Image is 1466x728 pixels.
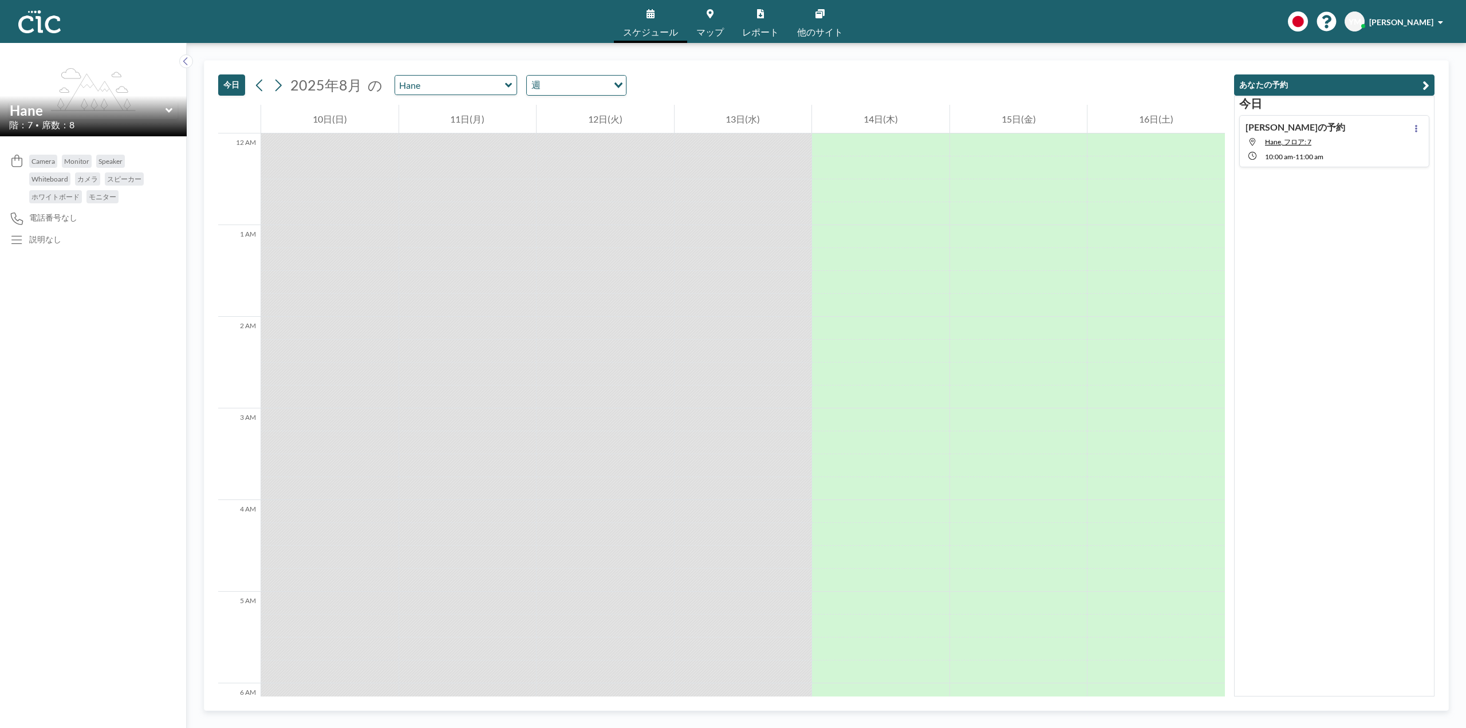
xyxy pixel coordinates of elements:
span: Hane, フロア: 7 [1265,137,1311,146]
span: - [1293,152,1295,161]
div: Search for option [527,76,626,95]
div: 11日(月) [399,105,537,133]
div: 16日(土) [1087,105,1225,133]
span: 2025年8月 [290,76,362,93]
h3: 今日 [1239,96,1429,111]
div: 12日(火) [537,105,674,133]
span: Camera [31,157,55,166]
div: 12 AM [218,133,261,225]
span: カメラ [77,175,98,183]
div: 2 AM [218,317,261,408]
div: 3 AM [218,408,261,500]
img: organization-logo [18,10,61,33]
div: 13日(水) [675,105,812,133]
div: 1 AM [218,225,261,317]
span: の [368,76,383,94]
span: ホワイトボード [31,192,80,201]
span: マップ [696,27,724,37]
span: Whiteboard [31,175,68,183]
span: モニター [89,192,116,201]
div: 説明なし [29,234,61,245]
div: 15日(金) [950,105,1087,133]
span: 週 [529,78,543,93]
span: • [36,121,39,129]
span: レポート [742,27,779,37]
button: 今日 [218,74,245,96]
input: Hane [10,102,165,119]
h4: [PERSON_NAME]の予約 [1246,121,1345,133]
input: Search for option [544,78,607,93]
span: Speaker [98,157,123,166]
span: 電話番号なし [29,213,77,223]
span: Monitor [64,157,89,166]
button: あなたの予約 [1234,74,1435,96]
div: 14日(木) [812,105,949,133]
div: 10日(日) [261,105,399,133]
span: 他のサイト [797,27,843,37]
span: [PERSON_NAME] [1369,17,1433,27]
span: 階：7 [9,119,33,131]
span: YM [1349,17,1361,27]
span: スピーカー [107,175,141,183]
span: 10:00 AM [1265,152,1293,161]
span: 11:00 AM [1295,152,1323,161]
div: 4 AM [218,500,261,592]
span: 席数：8 [42,119,74,131]
span: スケジュール [623,27,678,37]
div: 5 AM [218,592,261,683]
input: Hane [395,76,505,95]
